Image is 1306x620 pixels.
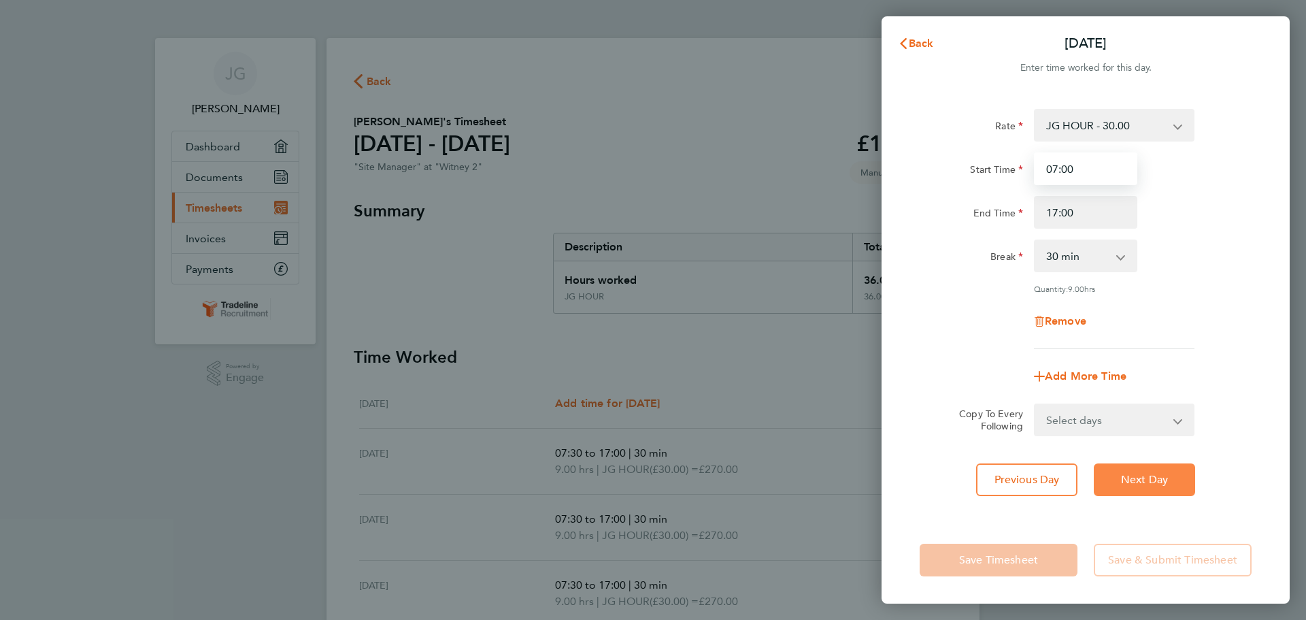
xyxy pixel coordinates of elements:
[948,408,1023,432] label: Copy To Every Following
[1045,370,1126,382] span: Add More Time
[1065,34,1107,53] p: [DATE]
[1034,316,1086,327] button: Remove
[882,60,1290,76] div: Enter time worked for this day.
[1045,314,1086,327] span: Remove
[1094,463,1195,496] button: Next Day
[973,207,1023,223] label: End Time
[1121,473,1168,487] span: Next Day
[970,163,1023,180] label: Start Time
[994,473,1060,487] span: Previous Day
[1034,196,1137,229] input: E.g. 18:00
[1034,283,1194,294] div: Quantity: hrs
[884,30,948,57] button: Back
[990,250,1023,267] label: Break
[1034,371,1126,382] button: Add More Time
[1034,152,1137,185] input: E.g. 08:00
[909,37,934,50] span: Back
[995,120,1023,136] label: Rate
[976,463,1077,496] button: Previous Day
[1068,283,1084,294] span: 9.00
